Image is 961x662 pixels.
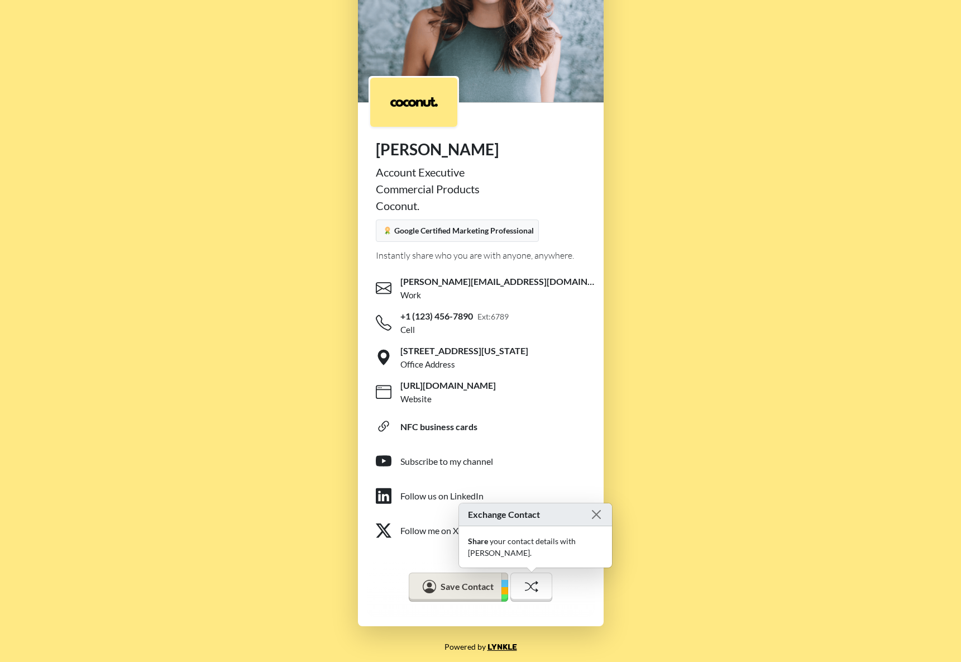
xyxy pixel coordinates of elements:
[376,444,595,479] a: Subscribe to my channel
[487,642,517,652] a: Lynkle
[468,536,488,546] strong: Share
[400,524,458,537] div: Follow me on X
[376,513,595,548] a: Follow me on X
[477,311,509,322] small: Ext: 6789
[376,140,586,159] h1: [PERSON_NAME]
[376,197,586,214] div: Coconut.
[394,226,534,236] span: Google Certified Marketing Professional
[400,455,493,468] div: Subscribe to my channel
[376,306,595,340] a: +1 (123) 456-7890Ext:6789Cell
[400,310,473,322] span: +1 (123) 456-7890
[441,581,494,592] span: Save Contact
[376,479,595,513] a: Follow us on LinkedIn
[370,78,457,127] img: logo
[400,289,421,302] div: Work
[409,573,508,602] button: Save Contact
[400,323,415,336] div: Cell
[590,508,603,521] button: Close
[468,536,576,558] span: your contact details with [PERSON_NAME] .
[376,164,586,180] div: Account Executive
[376,375,595,409] a: [URL][DOMAIN_NAME]Website
[400,489,484,503] div: Follow us on LinkedIn
[400,358,455,371] div: Office Address
[400,275,595,288] span: [PERSON_NAME][EMAIL_ADDRESS][DOMAIN_NAME]
[400,393,432,406] div: Website
[400,420,477,434] div: NFC business cards
[376,340,595,375] a: [STREET_ADDRESS][US_STATE]Office Address
[444,642,517,651] small: Powered by
[468,508,540,521] span: Exchange Contact
[400,345,528,357] span: [STREET_ADDRESS][US_STATE]
[400,379,496,392] span: [URL][DOMAIN_NAME]
[376,271,595,306] a: [PERSON_NAME][EMAIL_ADDRESS][DOMAIN_NAME]Work
[376,249,586,262] div: Instantly share who you are with anyone, anywhere.
[376,409,595,444] a: NFC business cards
[376,180,586,197] div: Commercial Products
[381,224,394,237] img: accreditation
